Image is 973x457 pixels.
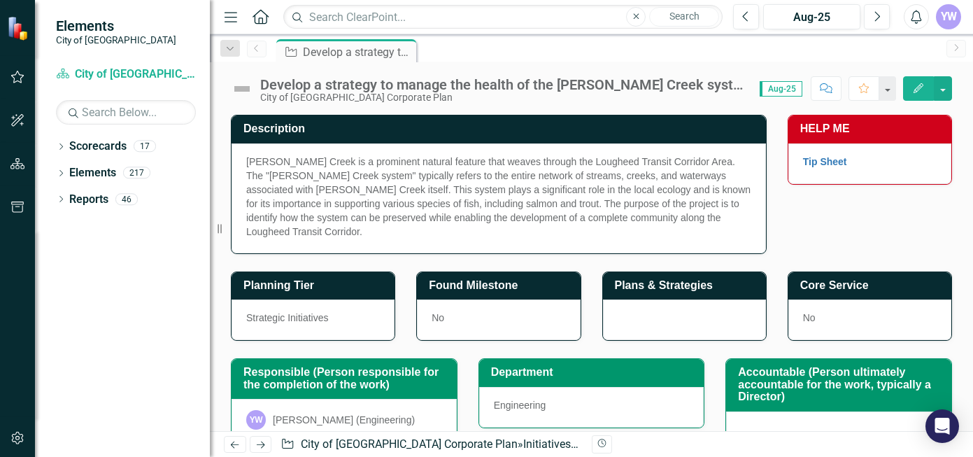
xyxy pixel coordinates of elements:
h3: Core Service [800,279,944,292]
div: YW [246,410,266,430]
a: Scorecards [69,139,127,155]
span: Engineering [494,400,546,411]
h3: Found Milestone [429,279,573,292]
button: Aug-25 [763,4,860,29]
div: Develop a strategy to manage the health of the [PERSON_NAME] Creek system [260,77,746,92]
img: Not Defined [231,78,253,100]
h3: HELP ME [800,122,944,135]
a: Tip Sheet [803,156,847,167]
span: No [803,312,816,323]
span: Elements [56,17,176,34]
span: No [432,312,444,323]
span: Aug-25 [760,81,802,97]
a: City of [GEOGRAPHIC_DATA] Corporate Plan [301,437,518,451]
a: Reports [69,192,108,208]
div: 217 [123,167,150,179]
h3: Planning Tier [243,279,388,292]
div: 46 [115,193,138,205]
button: YW [936,4,961,29]
h3: Description [243,122,759,135]
button: Search [649,7,719,27]
h3: Accountable (Person ultimately accountable for the work, typically a Director) [738,366,944,403]
h3: Plans & Strategies [615,279,759,292]
span: Search [669,10,699,22]
div: Develop a strategy to manage the health of the [PERSON_NAME] Creek system [303,43,413,61]
div: Aug-25 [768,9,855,26]
span: Strategic Initiatives [246,312,329,323]
div: [PERSON_NAME] (Engineering) [273,413,415,427]
h3: Department [491,366,697,379]
a: Elements [69,165,116,181]
div: 17 [134,141,156,153]
div: City of [GEOGRAPHIC_DATA] Corporate Plan [260,92,746,103]
div: » » [280,437,581,453]
div: Open Intercom Messenger [925,409,959,443]
small: City of [GEOGRAPHIC_DATA] [56,34,176,45]
a: Initiatives [523,437,578,451]
a: City of [GEOGRAPHIC_DATA] Corporate Plan [56,66,196,83]
input: Search ClearPoint... [283,5,723,29]
div: [PERSON_NAME] Creek is a prominent natural feature that weaves through the Lougheed Transit Corri... [246,155,751,239]
h3: Responsible (Person responsible for the completion of the work) [243,366,450,391]
input: Search Below... [56,100,196,125]
img: ClearPoint Strategy [7,15,31,40]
